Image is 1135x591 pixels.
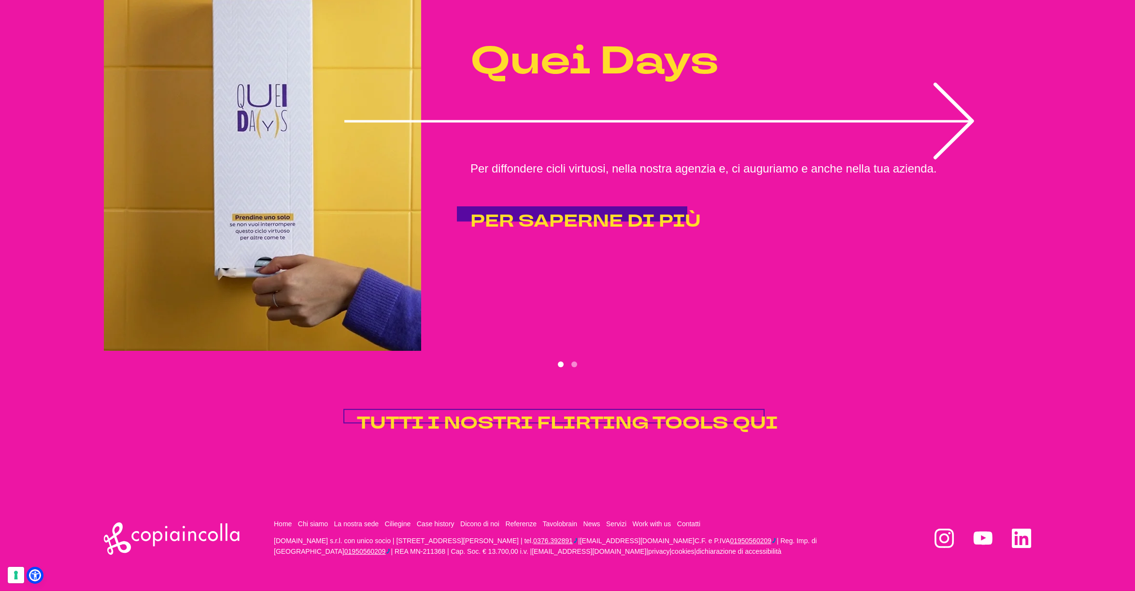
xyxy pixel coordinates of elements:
[583,520,600,528] a: News
[8,567,24,583] button: Le tue preferenze relative al consenso per le tecnologie di tracciamento
[274,535,901,557] p: [DOMAIN_NAME] s.r.l. con unico socio | [STREET_ADDRESS][PERSON_NAME] | tel. | C.F. e P.IVA | Reg....
[533,537,578,545] ctc: Chiama 0376.392891 con Linkus Desktop Client
[417,520,454,528] a: Case history
[470,212,701,231] a: PER SAPERNE DI PIÙ
[29,569,41,581] a: Open Accessibility Menu
[571,361,577,367] button: Go to slide 2
[344,548,391,555] ctc: Chiama 01950560209 con Linkus Desktop Client
[580,537,695,545] a: [EMAIL_ADDRESS][DOMAIN_NAME]
[470,210,701,233] span: PER SAPERNE DI PIÙ
[542,520,577,528] a: Tavolobrain
[558,361,564,367] button: Go to slide 1
[533,537,573,545] ctcspan: 0376.392891
[532,548,646,555] a: [EMAIL_ADDRESS][DOMAIN_NAME]
[385,520,411,528] a: Ciliegine
[505,520,537,528] a: Referenze
[104,359,1031,371] ul: Select a slide to show
[730,537,777,545] ctc: Chiama 01950560209 con Linkus Desktop Client
[334,520,379,528] a: La nostra sede
[470,40,996,83] h4: Quei Days
[696,548,781,555] a: dichiarazione di accessibilità
[606,520,626,528] a: Servizi
[671,548,694,555] a: cookies
[357,414,778,433] a: TUTTI I NOSTRI FLIRTING TOOLS QUI
[470,159,996,178] p: Per diffondere cicli virtuosi, nella nostra agenzia e, ci auguriamo e anche nella tua azienda.
[730,537,771,545] ctcspan: 01950560209
[274,520,292,528] a: Home
[648,548,669,555] a: privacy
[344,548,386,555] ctcspan: 01950560209
[460,520,499,528] a: Dicono di noi
[357,412,778,435] span: TUTTI I NOSTRI FLIRTING TOOLS QUI
[632,520,671,528] a: Work with us
[298,520,328,528] a: Chi siamo
[677,520,700,528] a: Contatti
